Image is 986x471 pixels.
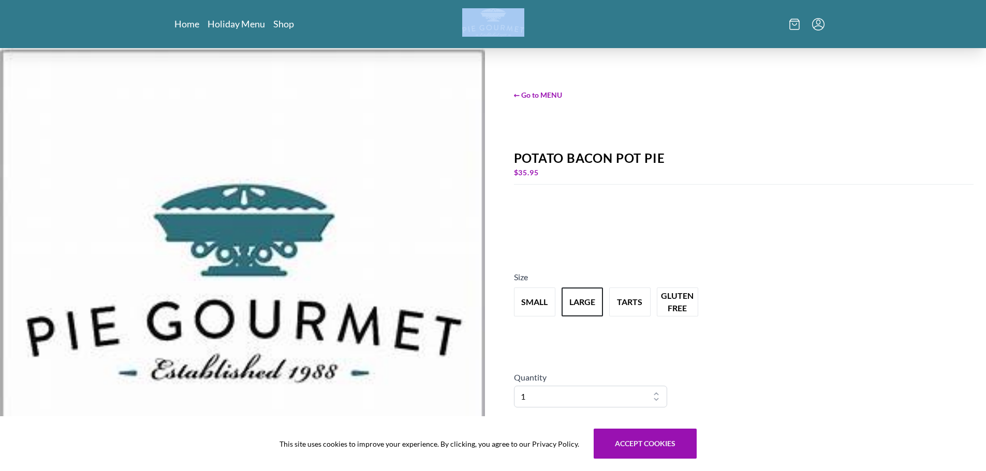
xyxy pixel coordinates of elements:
span: Quantity [514,372,547,382]
button: Variant Swatch [609,287,651,316]
a: Holiday Menu [208,18,265,30]
select: Quantity [514,386,667,407]
img: logo [462,8,524,37]
a: Logo [462,8,524,40]
button: Accept cookies [594,429,697,459]
a: Shop [273,18,294,30]
span: ← Go to MENU [514,89,974,100]
button: Variant Swatch [562,287,603,316]
a: Home [174,18,199,30]
span: Size [514,272,528,282]
span: This site uses cookies to improve your experience. By clicking, you agree to our Privacy Policy. [279,438,579,449]
button: Variant Swatch [514,287,555,316]
div: Potato Bacon Pot Pie [514,151,974,165]
button: Variant Swatch [657,287,698,316]
div: $ 35.95 [514,165,974,180]
button: Menu [812,18,825,31]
